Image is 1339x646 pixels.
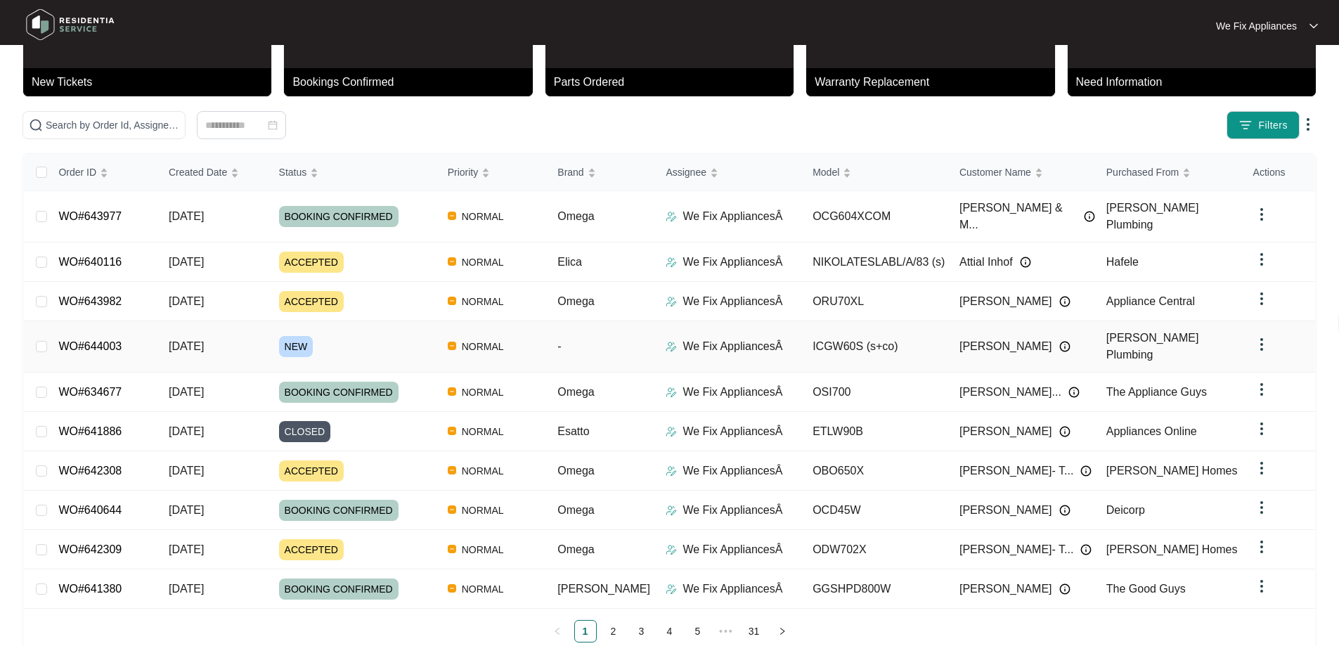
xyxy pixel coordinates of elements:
img: dropdown arrow [1253,420,1270,437]
span: Purchased From [1106,164,1179,180]
span: Omega [557,295,594,307]
th: Status [268,154,436,191]
img: Info icon [1059,426,1070,437]
span: [DATE] [169,386,204,398]
span: Omega [557,210,594,222]
span: Attial Inhof [959,254,1013,271]
p: Parts Ordered [554,74,794,91]
p: We Fix AppliancesÂ [683,541,782,558]
a: 1 [575,621,596,642]
img: Vercel Logo [448,584,456,593]
th: Model [801,154,948,191]
span: NORMAL [456,502,510,519]
th: Brand [546,154,654,191]
span: right [778,627,787,635]
span: [PERSON_NAME] [959,423,1052,440]
p: We Fix AppliancesÂ [683,293,782,310]
a: WO#642308 [58,465,122,477]
p: We Fix AppliancesÂ [683,581,782,597]
span: [DATE] [169,425,204,437]
span: ACCEPTED [279,252,344,273]
img: Info icon [1080,465,1092,477]
p: Warranty Replacement [815,74,1054,91]
span: Esatto [557,425,589,437]
td: OCG604XCOM [801,191,948,243]
li: 5 [687,620,709,642]
span: BOOKING CONFIRMED [279,206,399,227]
img: Info icon [1059,505,1070,516]
img: Assigner Icon [666,211,677,222]
span: NORMAL [456,293,510,310]
span: [PERSON_NAME]- T... [959,541,1073,558]
img: Assigner Icon [666,296,677,307]
img: Info icon [1020,257,1031,268]
span: BOOKING CONFIRMED [279,500,399,521]
img: Assigner Icon [666,426,677,437]
a: WO#634677 [58,386,122,398]
img: Assigner Icon [666,583,677,595]
img: dropdown arrow [1253,206,1270,223]
li: Next 5 Pages [715,620,737,642]
img: search-icon [29,118,43,132]
span: [DATE] [169,295,204,307]
span: - [557,340,561,352]
span: [PERSON_NAME] [959,502,1052,519]
a: WO#640644 [58,504,122,516]
a: WO#641886 [58,425,122,437]
p: Bookings Confirmed [292,74,532,91]
img: Info icon [1059,583,1070,595]
img: dropdown arrow [1253,578,1270,595]
img: dropdown arrow [1253,290,1270,307]
th: Actions [1242,154,1315,191]
span: ACCEPTED [279,539,344,560]
p: We Fix Appliances [1216,19,1297,33]
span: NORMAL [456,581,510,597]
span: Filters [1258,118,1288,133]
button: left [546,620,569,642]
span: ACCEPTED [279,291,344,312]
button: right [771,620,794,642]
span: Priority [448,164,479,180]
img: dropdown arrow [1253,499,1270,516]
a: WO#643982 [58,295,122,307]
td: OCD45W [801,491,948,530]
span: [PERSON_NAME] [959,581,1052,597]
li: 2 [602,620,625,642]
img: Info icon [1080,544,1092,555]
span: [PERSON_NAME] Homes [1106,465,1238,477]
a: WO#643977 [58,210,122,222]
td: ICGW60S (s+co) [801,321,948,373]
span: NEW [279,336,313,357]
td: NIKOLATESLABL/A/83 (s) [801,243,948,282]
img: filter icon [1238,118,1253,132]
span: [PERSON_NAME]- T... [959,463,1073,479]
img: Info icon [1059,296,1070,307]
span: [PERSON_NAME]... [959,384,1061,401]
img: Info icon [1059,341,1070,352]
a: WO#644003 [58,340,122,352]
img: Info icon [1068,387,1080,398]
img: Vercel Logo [448,387,456,396]
a: 5 [687,621,709,642]
img: residentia service logo [21,4,119,46]
img: Assigner Icon [666,465,677,477]
li: 4 [659,620,681,642]
td: OBO650X [801,451,948,491]
span: [PERSON_NAME] Plumbing [1106,332,1199,361]
img: Vercel Logo [448,257,456,266]
span: Appliance Central [1106,295,1195,307]
img: dropdown arrow [1253,538,1270,555]
span: Assignee [666,164,706,180]
img: dropdown arrow [1253,251,1270,268]
span: [DATE] [169,256,204,268]
span: NORMAL [456,463,510,479]
span: [PERSON_NAME] [959,338,1052,355]
img: Assigner Icon [666,505,677,516]
li: Next Page [771,620,794,642]
p: We Fix AppliancesÂ [683,463,782,479]
p: We Fix AppliancesÂ [683,384,782,401]
img: Info icon [1084,211,1095,222]
a: 3 [631,621,652,642]
span: The Good Guys [1106,583,1186,595]
span: Brand [557,164,583,180]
